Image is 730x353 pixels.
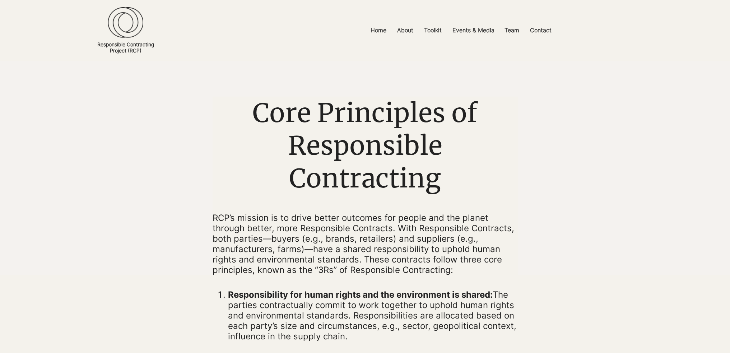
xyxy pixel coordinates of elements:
a: About [392,22,419,38]
a: Toolkit [419,22,447,38]
p: Events & Media [449,22,498,38]
p: About [394,22,417,38]
p: Home [367,22,390,38]
span: The parties contractually commit to work together to uphold human rights and environmental standa... [228,289,516,342]
a: Home [365,22,392,38]
a: Team [499,22,525,38]
p: Team [501,22,523,38]
nav: Site [279,22,643,38]
a: Contact [525,22,557,38]
a: Events & Media [447,22,499,38]
p: RCP’s mission is to drive better outcomes for people and the planet through better, more Responsi... [213,213,518,275]
p: Toolkit [420,22,445,38]
p: Contact [526,22,555,38]
span: Responsibility for human rights and the environment is shared: [228,289,493,300]
span: Core Principles of Responsible Contracting [252,97,478,195]
a: Responsible ContractingProject (RCP) [97,41,154,54]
